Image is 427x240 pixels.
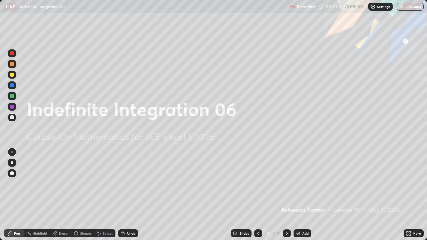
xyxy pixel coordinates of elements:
img: add-slide-button [296,231,301,236]
p: Recording [297,4,316,9]
div: / [273,231,275,235]
div: Undo [127,232,135,235]
img: class-settings-icons [370,4,376,9]
p: LIVE [6,4,15,9]
img: recording.375f2c34.svg [290,4,296,9]
div: Highlight [33,232,47,235]
div: Pen [14,232,20,235]
p: Settings [377,5,390,8]
img: end-class-cross [399,4,404,9]
div: Shapes [80,232,91,235]
button: End Class [397,3,424,11]
div: 2 [265,231,272,235]
div: Select [103,232,113,235]
div: Eraser [59,232,69,235]
p: Indefinite Integration 06 [20,4,65,9]
div: 2 [276,230,280,236]
div: Slides [240,232,249,235]
div: Add [302,232,309,235]
div: More [413,232,421,235]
